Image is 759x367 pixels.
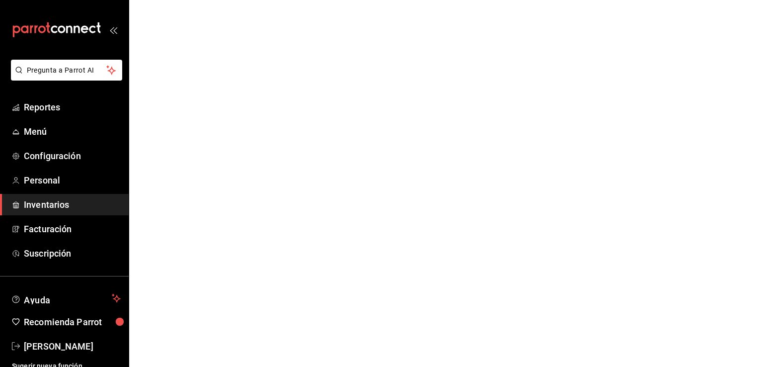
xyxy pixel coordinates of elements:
span: Recomienda Parrot [24,315,121,329]
span: Inventarios [24,198,121,211]
span: Pregunta a Parrot AI [27,65,107,76]
span: Suscripción [24,247,121,260]
span: Personal [24,174,121,187]
span: Menú [24,125,121,138]
button: Pregunta a Parrot AI [11,60,122,81]
span: Configuración [24,149,121,163]
button: open_drawer_menu [109,26,117,34]
span: Facturación [24,222,121,236]
span: [PERSON_NAME] [24,340,121,353]
span: Reportes [24,100,121,114]
span: Ayuda [24,292,108,304]
a: Pregunta a Parrot AI [7,72,122,83]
